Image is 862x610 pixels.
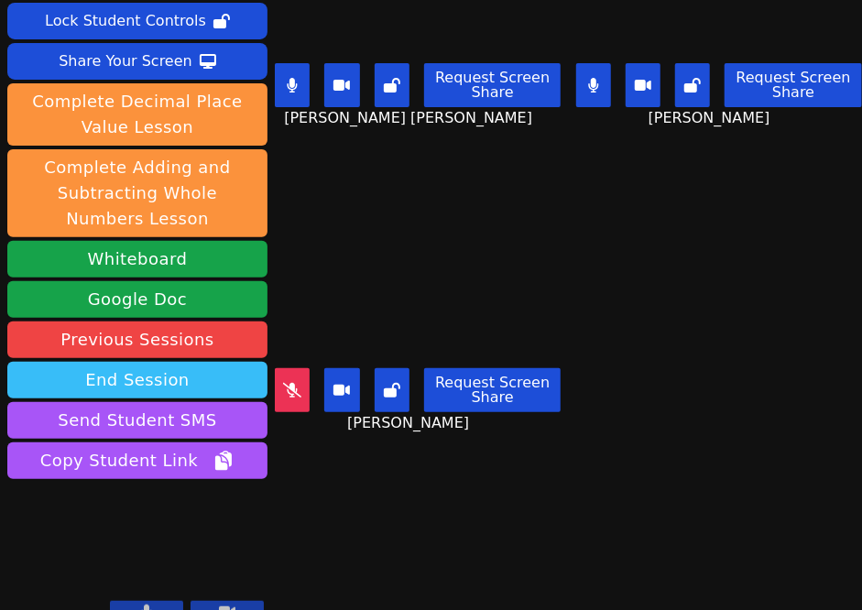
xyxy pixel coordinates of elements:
div: Lock Student Controls [45,6,206,36]
a: Previous Sessions [7,321,267,358]
button: Request Screen Share [424,368,562,412]
button: Send Student SMS [7,402,267,439]
span: [PERSON_NAME] [649,107,775,129]
button: Complete Decimal Place Value Lesson [7,83,267,146]
button: Whiteboard [7,241,267,278]
button: Copy Student Link [7,442,267,479]
button: Request Screen Share [725,63,862,107]
button: Request Screen Share [424,63,562,107]
div: Share Your Screen [59,47,192,76]
span: [PERSON_NAME] [PERSON_NAME] [284,107,537,129]
a: Google Doc [7,281,267,318]
button: Lock Student Controls [7,3,267,39]
button: Complete Adding and Subtracting Whole Numbers Lesson [7,149,267,237]
button: End Session [7,362,267,398]
span: [PERSON_NAME] [347,412,474,434]
span: Copy Student Link [40,448,235,474]
button: Share Your Screen [7,43,267,80]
